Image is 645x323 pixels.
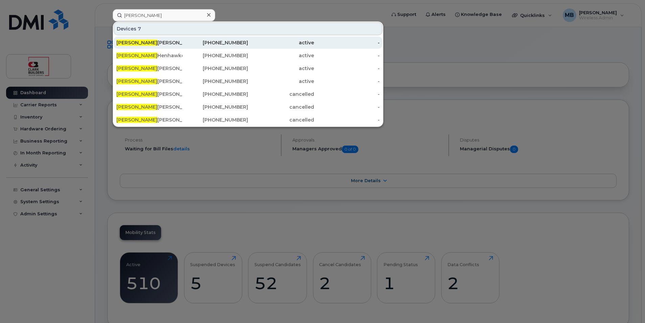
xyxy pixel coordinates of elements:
[314,52,380,59] div: -
[114,37,382,49] a: [PERSON_NAME][PERSON_NAME][PHONE_NUMBER]active-
[116,78,182,85] div: [PERSON_NAME]
[114,114,382,126] a: [PERSON_NAME][PERSON_NAME] pending cancelation[PHONE_NUMBER]cancelled-
[182,104,248,110] div: [PHONE_NUMBER]
[116,116,182,123] div: [PERSON_NAME] pending cancelation
[116,52,182,59] div: Henhawke
[116,39,182,46] div: [PERSON_NAME]
[116,104,157,110] span: [PERSON_NAME]
[314,104,380,110] div: -
[116,78,157,84] span: [PERSON_NAME]
[114,49,382,62] a: [PERSON_NAME]Henhawke[PHONE_NUMBER]active-
[116,40,157,46] span: [PERSON_NAME]
[116,104,182,110] div: [PERSON_NAME]
[182,52,248,59] div: [PHONE_NUMBER]
[116,52,157,59] span: [PERSON_NAME]
[314,116,380,123] div: -
[116,91,182,98] div: [PERSON_NAME]
[314,65,380,72] div: -
[616,294,640,318] iframe: Messenger Launcher
[182,116,248,123] div: [PHONE_NUMBER]
[138,25,141,32] span: 7
[114,62,382,74] a: [PERSON_NAME][PERSON_NAME][PHONE_NUMBER]active-
[248,116,314,123] div: cancelled
[248,65,314,72] div: active
[182,39,248,46] div: [PHONE_NUMBER]
[248,104,314,110] div: cancelled
[114,101,382,113] a: [PERSON_NAME][PERSON_NAME][PHONE_NUMBER]cancelled-
[116,117,157,123] span: [PERSON_NAME]
[248,78,314,85] div: active
[248,39,314,46] div: active
[314,39,380,46] div: -
[182,91,248,98] div: [PHONE_NUMBER]
[182,78,248,85] div: [PHONE_NUMBER]
[182,65,248,72] div: [PHONE_NUMBER]
[248,91,314,98] div: cancelled
[116,65,182,72] div: [PERSON_NAME]
[116,91,157,97] span: [PERSON_NAME]
[116,65,157,71] span: [PERSON_NAME]
[114,75,382,87] a: [PERSON_NAME][PERSON_NAME][PHONE_NUMBER]active-
[314,91,380,98] div: -
[248,52,314,59] div: active
[114,22,382,35] div: Devices
[314,78,380,85] div: -
[114,88,382,100] a: [PERSON_NAME][PERSON_NAME][PHONE_NUMBER]cancelled-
